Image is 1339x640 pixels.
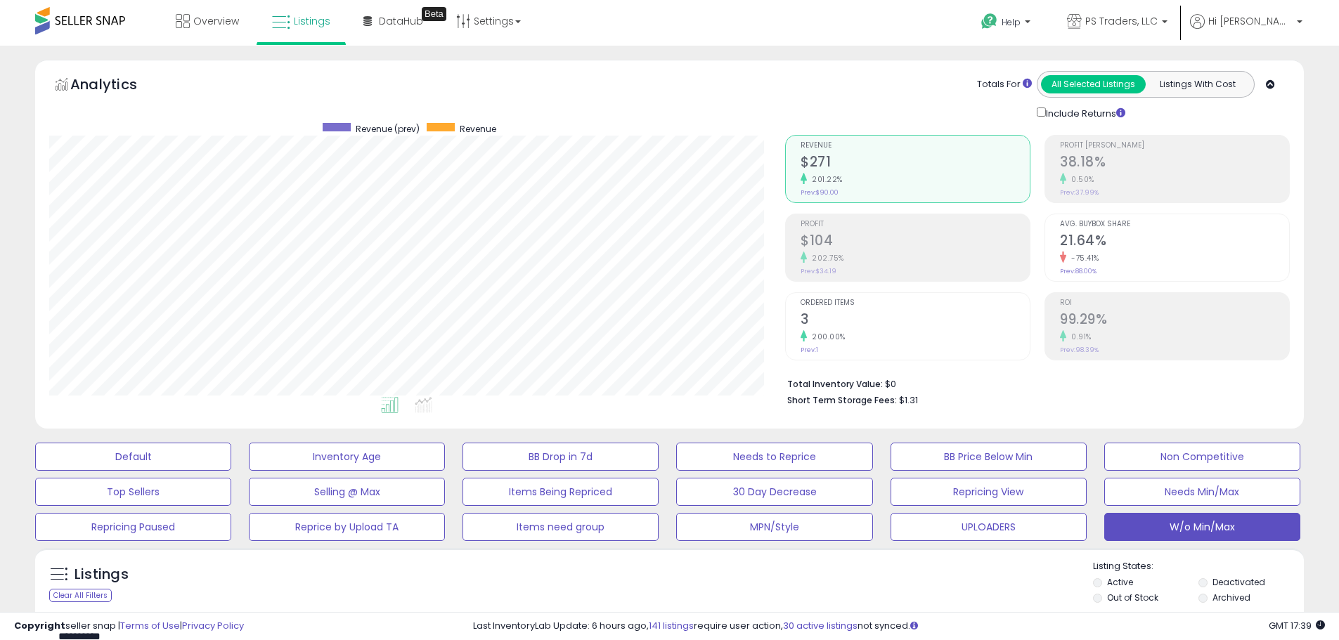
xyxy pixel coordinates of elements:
[807,253,844,263] small: 202.75%
[460,123,496,135] span: Revenue
[1060,267,1097,275] small: Prev: 88.00%
[1066,253,1099,263] small: -75.41%
[1093,560,1304,573] p: Listing States:
[1212,592,1250,603] label: Archived
[193,14,239,28] span: Overview
[249,513,445,541] button: Reprice by Upload TA
[462,513,659,541] button: Items need group
[462,443,659,471] button: BB Drop in 7d
[801,221,1030,228] span: Profit
[1085,14,1158,28] span: PS Traders, LLC
[1002,16,1021,28] span: Help
[787,378,883,390] b: Total Inventory Value:
[1060,188,1099,197] small: Prev: 37.99%
[1269,619,1325,632] span: 2025-09-15 17:39 GMT
[1041,75,1146,93] button: All Selected Listings
[1060,233,1289,252] h2: 21.64%
[1060,142,1289,150] span: Profit [PERSON_NAME]
[807,332,846,342] small: 200.00%
[899,393,918,407] span: $1.31
[787,374,1279,391] li: $0
[75,565,129,585] h5: Listings
[891,478,1087,506] button: Repricing View
[891,443,1087,471] button: BB Price Below Min
[14,619,65,632] strong: Copyright
[801,311,1030,330] h2: 3
[1104,478,1300,506] button: Needs Min/Max
[801,233,1030,252] h2: $104
[801,188,839,197] small: Prev: $90.00
[891,513,1087,541] button: UPLOADERS
[981,13,998,30] i: Get Help
[1145,75,1250,93] button: Listings With Cost
[422,7,446,21] div: Tooltip anchor
[1066,332,1092,342] small: 0.91%
[801,346,818,354] small: Prev: 1
[1060,299,1289,307] span: ROI
[35,513,231,541] button: Repricing Paused
[801,142,1030,150] span: Revenue
[787,394,897,406] b: Short Term Storage Fees:
[801,154,1030,173] h2: $271
[49,589,112,602] div: Clear All Filters
[676,513,872,541] button: MPN/Style
[1107,576,1133,588] label: Active
[807,174,843,185] small: 201.22%
[1060,221,1289,228] span: Avg. Buybox Share
[1060,154,1289,173] h2: 38.18%
[70,74,164,98] h5: Analytics
[1026,105,1142,121] div: Include Returns
[1060,346,1099,354] small: Prev: 98.39%
[801,267,836,275] small: Prev: $34.19
[379,14,423,28] span: DataHub
[1066,174,1094,185] small: 0.50%
[14,620,244,633] div: seller snap | |
[1104,513,1300,541] button: W/o Min/Max
[294,14,330,28] span: Listings
[970,2,1044,46] a: Help
[120,619,180,632] a: Terms of Use
[676,478,872,506] button: 30 Day Decrease
[473,620,1325,633] div: Last InventoryLab Update: 6 hours ago, require user action, not synced.
[1212,576,1265,588] label: Deactivated
[249,478,445,506] button: Selling @ Max
[676,443,872,471] button: Needs to Reprice
[249,443,445,471] button: Inventory Age
[977,78,1032,91] div: Totals For
[801,299,1030,307] span: Ordered Items
[462,478,659,506] button: Items Being Repriced
[182,619,244,632] a: Privacy Policy
[1060,311,1289,330] h2: 99.29%
[783,619,858,632] a: 30 active listings
[1190,14,1302,46] a: Hi [PERSON_NAME]
[35,478,231,506] button: Top Sellers
[1208,14,1293,28] span: Hi [PERSON_NAME]
[356,123,420,135] span: Revenue (prev)
[35,443,231,471] button: Default
[1104,443,1300,471] button: Non Competitive
[649,619,694,632] a: 141 listings
[1107,592,1158,603] label: Out of Stock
